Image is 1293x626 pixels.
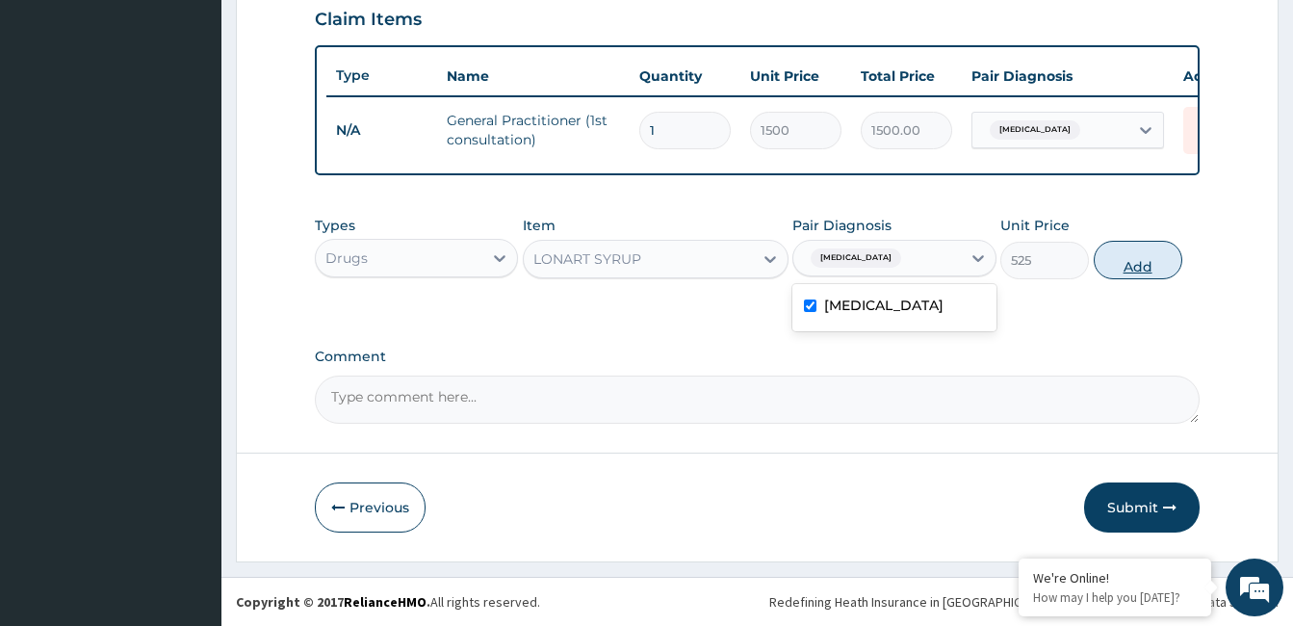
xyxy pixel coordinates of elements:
[437,101,630,159] td: General Practitioner (1st consultation)
[630,57,740,95] th: Quantity
[851,57,962,95] th: Total Price
[236,593,430,611] strong: Copyright © 2017 .
[1000,216,1070,235] label: Unit Price
[316,10,362,56] div: Minimize live chat window
[1033,589,1197,606] p: How may I help you today?
[315,349,1200,365] label: Comment
[326,113,437,148] td: N/A
[523,216,556,235] label: Item
[1094,241,1182,279] button: Add
[1033,569,1197,587] div: We're Online!
[740,57,851,95] th: Unit Price
[792,216,892,235] label: Pair Diagnosis
[824,296,944,315] label: [MEDICAL_DATA]
[315,218,355,234] label: Types
[811,248,901,268] span: [MEDICAL_DATA]
[10,420,367,487] textarea: Type your message and hit 'Enter'
[112,190,266,384] span: We're online!
[326,58,437,93] th: Type
[1084,483,1200,533] button: Submit
[990,120,1080,140] span: [MEDICAL_DATA]
[325,248,368,268] div: Drugs
[344,593,427,611] a: RelianceHMO
[315,483,426,533] button: Previous
[315,10,422,31] h3: Claim Items
[100,108,323,133] div: Chat with us now
[1174,57,1270,95] th: Actions
[533,249,641,269] div: LONART SYRUP
[437,57,630,95] th: Name
[962,57,1174,95] th: Pair Diagnosis
[36,96,78,144] img: d_794563401_company_1708531726252_794563401
[769,592,1279,612] div: Redefining Heath Insurance in [GEOGRAPHIC_DATA] using Telemedicine and Data Science!
[221,577,1293,626] footer: All rights reserved.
